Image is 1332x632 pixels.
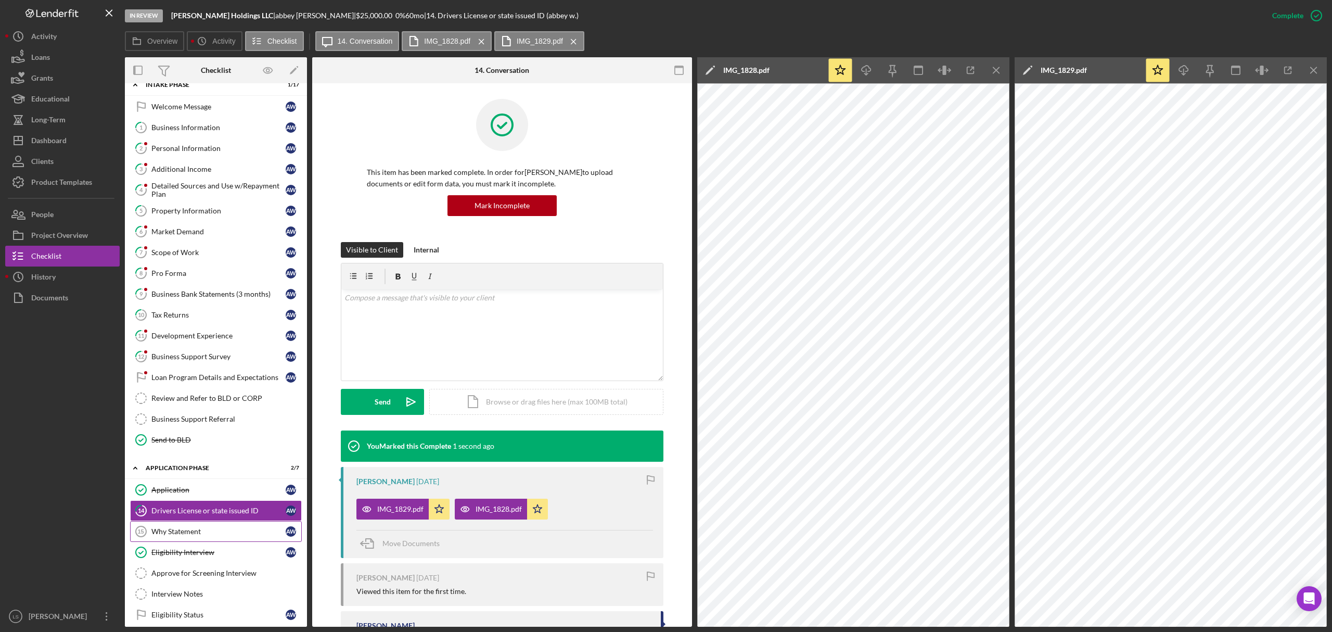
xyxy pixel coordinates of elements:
div: a w [286,547,296,558]
div: IMG_1829.pdf [377,505,424,513]
div: [PERSON_NAME] [356,622,415,630]
div: a w [286,247,296,258]
div: | [171,11,275,20]
div: Send [375,389,391,415]
button: Project Overview [5,225,120,246]
div: In Review [125,9,163,22]
div: Open Intercom Messenger [1297,586,1322,611]
tspan: 6 [139,228,143,235]
div: Tax Returns [151,311,286,319]
div: Grants [31,68,53,91]
a: Loan Program Details and Expectationsaw [130,367,302,388]
time: 2025-08-18 23:44 [416,477,439,486]
div: Additional Income [151,165,286,173]
button: Checklist [245,31,304,51]
label: Activity [212,37,235,45]
div: a w [286,122,296,133]
div: Business Information [151,123,286,132]
a: 6Market Demandaw [130,221,302,242]
label: Checklist [267,37,297,45]
div: a w [286,310,296,320]
tspan: 10 [138,311,145,318]
a: History [5,267,120,287]
tspan: 4 [139,186,143,193]
text: LS [12,614,19,620]
div: Loans [31,47,50,70]
a: People [5,204,120,225]
div: a w [286,206,296,216]
div: Business Support Referral [151,415,301,423]
div: | 14. Drivers License or state issued ID (abbey w.) [424,11,579,20]
time: 2025-08-22 20:15 [453,442,494,450]
button: Internal [408,242,444,258]
div: a w [286,185,296,195]
button: Move Documents [356,530,450,557]
button: Educational [5,89,120,109]
div: Why Statement [151,527,286,536]
button: LS[PERSON_NAME] [5,606,120,627]
a: 15Why Statementaw [130,521,302,542]
div: Detailed Sources and Use w/Repayment Plan [151,182,286,198]
a: Business Support Referral [130,409,302,429]
a: Eligibility Statusaw [130,604,302,625]
button: Activity [5,26,120,47]
a: 7Scope of Workaw [130,242,302,263]
div: a w [286,226,296,237]
p: This item has been marked complete. In order for [PERSON_NAME] to upload documents or edit form d... [367,167,637,190]
div: Send to BLD [151,436,301,444]
div: Eligibility Status [151,611,286,619]
button: Dashboard [5,130,120,151]
b: [PERSON_NAME] Holdings LLC [171,11,273,20]
a: 12Business Support Surveyaw [130,346,302,367]
div: History [31,267,56,290]
a: Documents [5,287,120,308]
div: [PERSON_NAME] [356,477,415,486]
div: Personal Information [151,144,286,153]
div: a w [286,143,296,154]
a: Review and Refer to BLD or CORP [130,388,302,409]
div: a w [286,331,296,341]
div: Review and Refer to BLD or CORP [151,394,301,402]
a: 11Development Experienceaw [130,325,302,346]
tspan: 2 [139,145,143,151]
div: a w [286,526,296,537]
a: 1Business Informationaw [130,117,302,138]
button: Complete [1262,5,1327,26]
div: a w [286,372,296,383]
button: 14. Conversation [315,31,400,51]
label: IMG_1828.pdf [424,37,470,45]
div: Interview Notes [151,590,301,598]
button: IMG_1829.pdf [356,499,450,520]
tspan: 8 [139,270,143,276]
button: Overview [125,31,184,51]
div: Documents [31,287,68,311]
div: 1 / 17 [280,82,299,88]
div: Property Information [151,207,286,215]
div: Pro Forma [151,269,286,277]
div: Visible to Client [346,242,398,258]
a: Approve for Screening Interview [130,563,302,584]
div: You Marked this Complete [367,442,451,450]
button: Product Templates [5,172,120,193]
a: 5Property Informationaw [130,200,302,221]
div: Market Demand [151,227,286,236]
div: Educational [31,89,70,112]
div: Application [151,486,286,494]
a: 3Additional Incomeaw [130,159,302,180]
span: Move Documents [382,539,440,548]
div: Checklist [31,246,61,269]
a: 14Drivers License or state issued IDaw [130,500,302,521]
label: 14. Conversation [338,37,393,45]
div: Scope of Work [151,248,286,257]
div: abbey [PERSON_NAME] | [275,11,356,20]
div: Viewed this item for the first time. [356,587,466,596]
div: a w [286,505,296,516]
button: IMG_1829.pdf [494,31,584,51]
button: Long-Term [5,109,120,130]
div: a w [286,102,296,112]
a: Applicationaw [130,479,302,500]
tspan: 1 [139,124,143,131]
div: Internal [414,242,439,258]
